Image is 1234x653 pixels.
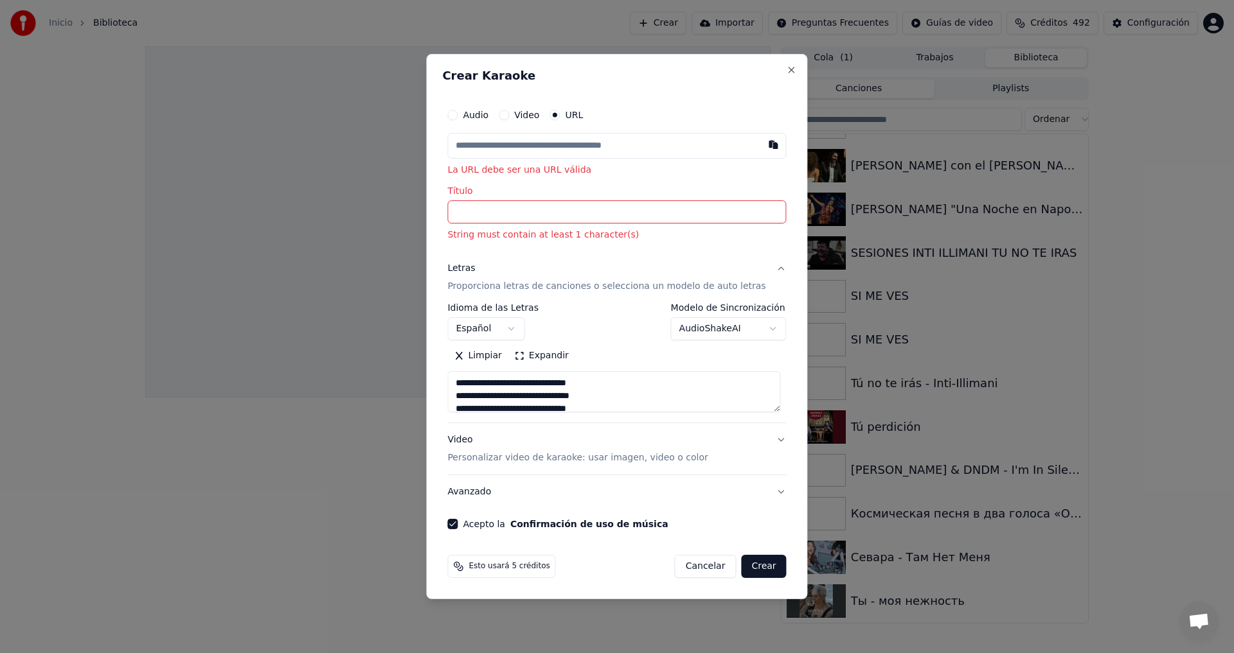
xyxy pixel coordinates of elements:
h2: Crear Karaoke [442,70,791,82]
div: LetrasProporciona letras de canciones o selecciona un modelo de auto letras [447,303,786,422]
p: String must contain at least 1 character(s) [447,229,786,242]
label: Título [447,187,786,196]
p: La URL debe ser una URL válida [447,164,786,177]
p: Personalizar video de karaoke: usar imagen, video o color [447,451,708,464]
label: URL [565,110,583,119]
label: Acepto la [463,519,668,528]
div: Letras [447,263,475,275]
button: Expandir [508,345,575,366]
span: Esto usará 5 créditos [469,561,550,571]
button: Avanzado [447,475,786,509]
label: Audio [463,110,488,119]
button: LetrasProporciona letras de canciones o selecciona un modelo de auto letras [447,252,786,304]
button: Acepto la [510,519,668,528]
button: Limpiar [447,345,508,366]
p: Proporciona letras de canciones o selecciona un modelo de auto letras [447,281,765,293]
button: Cancelar [675,555,737,578]
label: Idioma de las Letras [447,303,539,312]
button: Crear [741,555,786,578]
button: VideoPersonalizar video de karaoke: usar imagen, video o color [447,423,786,475]
label: Modelo de Sincronización [671,303,787,312]
div: Video [447,433,708,464]
label: Video [514,110,539,119]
